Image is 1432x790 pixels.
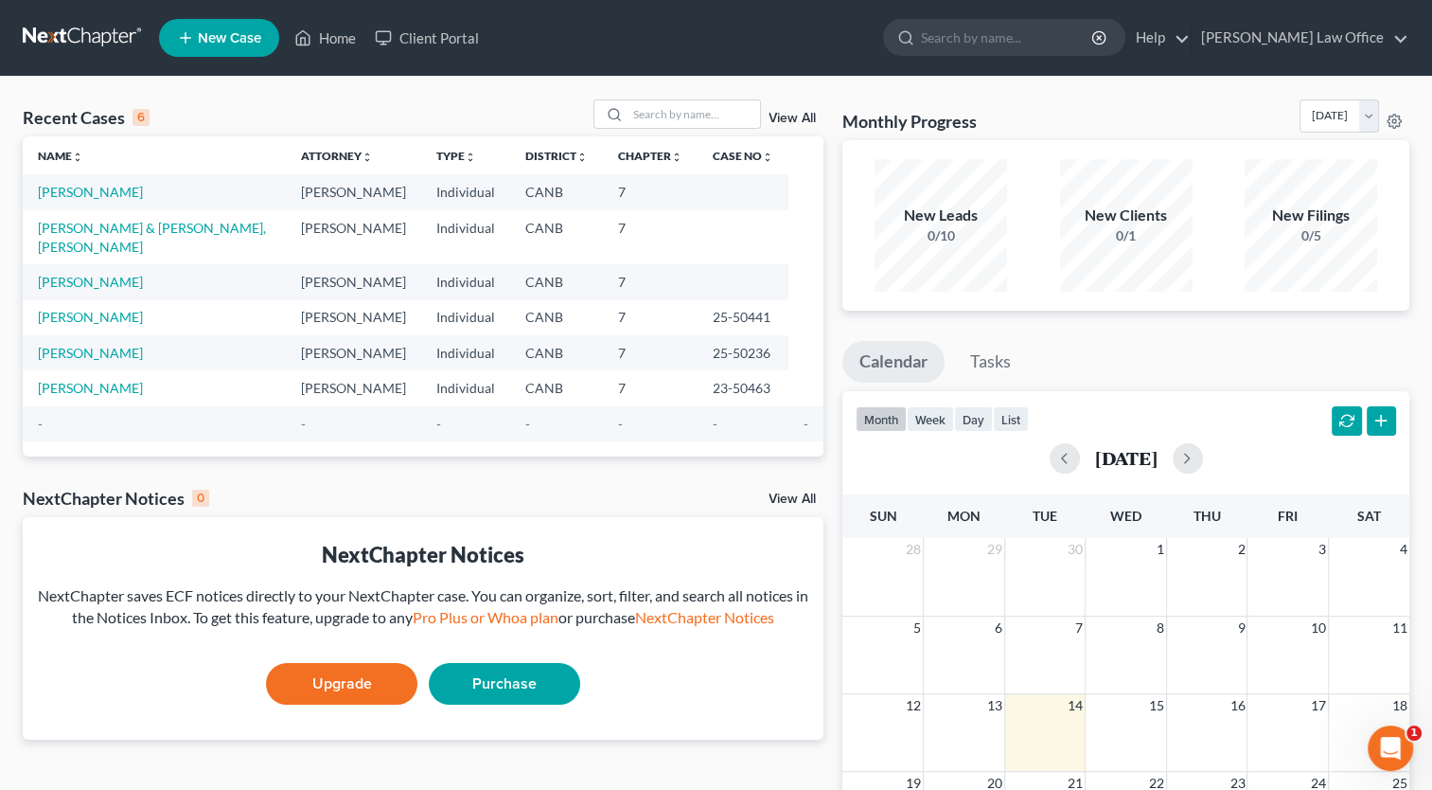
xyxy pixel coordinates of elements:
h2: [DATE] [1095,448,1158,468]
span: Sat [1357,508,1381,524]
span: - [804,416,808,432]
td: 7 [603,335,698,370]
div: 0 [192,490,209,507]
a: View All [769,112,816,125]
button: week [907,406,954,432]
i: unfold_more [72,152,83,163]
span: Wed [1110,508,1141,524]
span: - [38,416,43,432]
a: Districtunfold_more [525,149,588,163]
a: Chapterunfold_more [618,149,682,163]
div: NextChapter Notices [38,540,808,569]
a: [PERSON_NAME] [38,274,143,290]
h3: Monthly Progress [842,110,977,133]
button: list [993,406,1029,432]
td: 7 [603,264,698,299]
span: 18 [1390,694,1409,717]
td: [PERSON_NAME] [286,264,421,299]
td: CANB [510,174,603,209]
span: 9 [1235,617,1246,639]
span: 11 [1390,617,1409,639]
span: - [525,416,530,432]
div: New Leads [875,205,1007,226]
span: 14 [1066,694,1085,717]
span: Mon [947,508,981,524]
td: CANB [510,370,603,405]
span: 28 [904,538,923,561]
a: Client Portal [365,21,488,55]
td: Individual [421,174,510,209]
td: Individual [421,264,510,299]
td: [PERSON_NAME] [286,174,421,209]
i: unfold_more [762,152,773,163]
div: 0/1 [1060,226,1193,245]
button: day [954,406,993,432]
span: 16 [1228,694,1246,717]
span: Sun [870,508,897,524]
td: [PERSON_NAME] [286,210,421,264]
iframe: Intercom live chat [1368,726,1413,771]
td: CANB [510,210,603,264]
td: 7 [603,210,698,264]
a: Case Nounfold_more [713,149,773,163]
td: [PERSON_NAME] [286,300,421,335]
td: 25-50236 [698,335,788,370]
span: 15 [1147,694,1166,717]
td: 7 [603,300,698,335]
td: Individual [421,370,510,405]
span: 1 [1155,538,1166,561]
a: Home [285,21,365,55]
span: 5 [911,617,923,639]
td: 7 [603,370,698,405]
a: Purchase [429,663,580,705]
td: [PERSON_NAME] [286,335,421,370]
a: Help [1126,21,1190,55]
span: 4 [1398,538,1409,561]
a: Tasks [953,341,1028,383]
i: unfold_more [671,152,682,163]
div: 6 [133,109,150,126]
i: unfold_more [362,152,373,163]
a: [PERSON_NAME] Law Office [1192,21,1408,55]
span: - [301,416,306,432]
td: 7 [603,174,698,209]
td: CANB [510,335,603,370]
span: 8 [1155,617,1166,639]
a: [PERSON_NAME] [38,345,143,361]
span: Thu [1193,508,1221,524]
span: - [618,416,623,432]
a: NextChapter Notices [635,608,774,626]
td: Individual [421,335,510,370]
i: unfold_more [465,152,476,163]
span: 17 [1309,694,1328,717]
span: 13 [985,694,1004,717]
span: 1 [1406,726,1422,741]
td: 25-50441 [698,300,788,335]
button: month [856,406,907,432]
span: 30 [1066,538,1085,561]
div: 0/5 [1245,226,1377,245]
span: Tue [1033,508,1057,524]
a: Pro Plus or Whoa plan [413,608,558,626]
td: CANB [510,264,603,299]
span: 10 [1309,617,1328,639]
span: - [436,416,441,432]
a: Nameunfold_more [38,149,83,163]
a: Calendar [842,341,945,383]
span: 7 [1073,617,1085,639]
a: View All [769,493,816,506]
div: Recent Cases [23,106,150,129]
span: - [713,416,717,432]
i: unfold_more [576,152,588,163]
div: NextChapter saves ECF notices directly to your NextChapter case. You can organize, sort, filter, ... [38,585,808,629]
span: 12 [904,694,923,717]
a: Attorneyunfold_more [301,149,373,163]
a: [PERSON_NAME] [38,309,143,325]
span: Fri [1278,508,1298,524]
span: 29 [985,538,1004,561]
td: Individual [421,300,510,335]
span: New Case [198,31,261,45]
td: Individual [421,210,510,264]
a: [PERSON_NAME] [38,184,143,200]
div: New Clients [1060,205,1193,226]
